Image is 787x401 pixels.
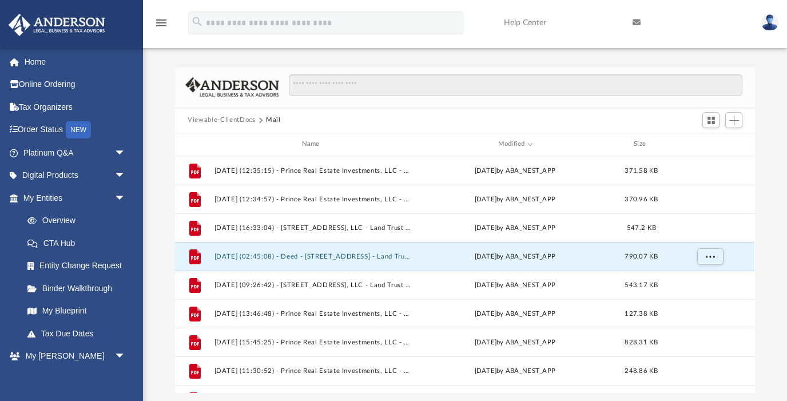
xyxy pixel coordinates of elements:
span: 547.2 KB [627,224,656,231]
a: Platinum Q&Aarrow_drop_down [8,141,143,164]
button: Viewable-ClientDocs [188,115,255,125]
a: Tax Organizers [8,96,143,118]
div: grid [175,156,754,394]
div: Size [619,139,665,149]
span: 127.38 KB [625,310,658,316]
span: arrow_drop_down [114,345,137,368]
span: 248.86 KB [625,367,658,374]
button: More options [697,248,724,265]
button: [DATE] (12:34:57) - Prince Real Estate Investments, LLC - Land Trust Documents from [PERSON_NAME]... [214,195,412,203]
button: Add [725,112,742,128]
span: 543.17 KB [625,281,658,288]
div: id [180,139,209,149]
div: [DATE] by ABA_NEST_APP [416,223,614,233]
a: CTA Hub [16,232,143,255]
img: Anderson Advisors Platinum Portal [5,14,109,36]
button: [DATE] (11:30:52) - Prince Real Estate Investments, LLC - Mail from Homesite Insurance Company.pdf [214,367,412,374]
a: My Entitiesarrow_drop_down [8,186,143,209]
i: menu [154,16,168,30]
a: Digital Productsarrow_drop_down [8,164,143,187]
button: [DATE] (09:26:42) - [STREET_ADDRESS], LLC - Land Trust Documents from [PERSON_NAME].pdf [214,281,412,288]
div: [DATE] by ABA_NEST_APP [416,280,614,290]
button: [DATE] (02:45:08) - Deed - [STREET_ADDRESS] - Land Trust Documents from [PERSON_NAME] [PERSON_NAM... [214,252,412,260]
button: [DATE] (15:45:25) - Prince Real Estate Investments, LLC - Mail.pdf [214,338,412,346]
button: [DATE] (13:46:48) - Prince Real Estate Investments, LLC - Land Trust Documents from [PERSON_NAME]... [214,309,412,317]
button: [DATE] (12:35:15) - Prince Real Estate Investments, LLC - Land Trust Documents from [PERSON_NAME]... [214,166,412,174]
a: My Blueprint [16,300,137,323]
div: id [670,139,750,149]
a: Overview [16,209,143,232]
span: 371.58 KB [625,167,658,173]
i: search [191,15,204,28]
a: Online Ordering [8,73,143,96]
a: Tax Due Dates [16,322,143,345]
div: [DATE] by ABA_NEST_APP [416,194,614,204]
input: Search files and folders [289,74,742,96]
a: menu [154,22,168,30]
span: 790.07 KB [625,253,658,259]
div: [DATE] by ABA_NEST_APP [416,251,614,261]
button: Switch to Grid View [702,112,720,128]
div: NEW [66,121,91,138]
img: User Pic [761,14,778,31]
span: arrow_drop_down [114,141,137,165]
button: Mail [266,115,281,125]
a: My [PERSON_NAME] Teamarrow_drop_down [8,345,137,382]
div: [DATE] by ABA_NEST_APP [416,337,614,347]
a: Order StatusNEW [8,118,143,142]
div: [DATE] by ABA_NEST_APP [416,308,614,319]
div: Modified [416,139,614,149]
a: Home [8,50,143,73]
span: arrow_drop_down [114,186,137,210]
a: Binder Walkthrough [16,277,143,300]
button: [DATE] (16:33:04) - [STREET_ADDRESS], LLC - Land Trust Documents from [PERSON_NAME].pdf [214,224,412,231]
span: 370.96 KB [625,196,658,202]
div: [DATE] by ABA_NEST_APP [416,366,614,376]
div: Name [214,139,411,149]
a: Entity Change Request [16,255,143,277]
span: arrow_drop_down [114,164,137,188]
span: 828.31 KB [625,339,658,345]
div: [DATE] by ABA_NEST_APP [416,165,614,176]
